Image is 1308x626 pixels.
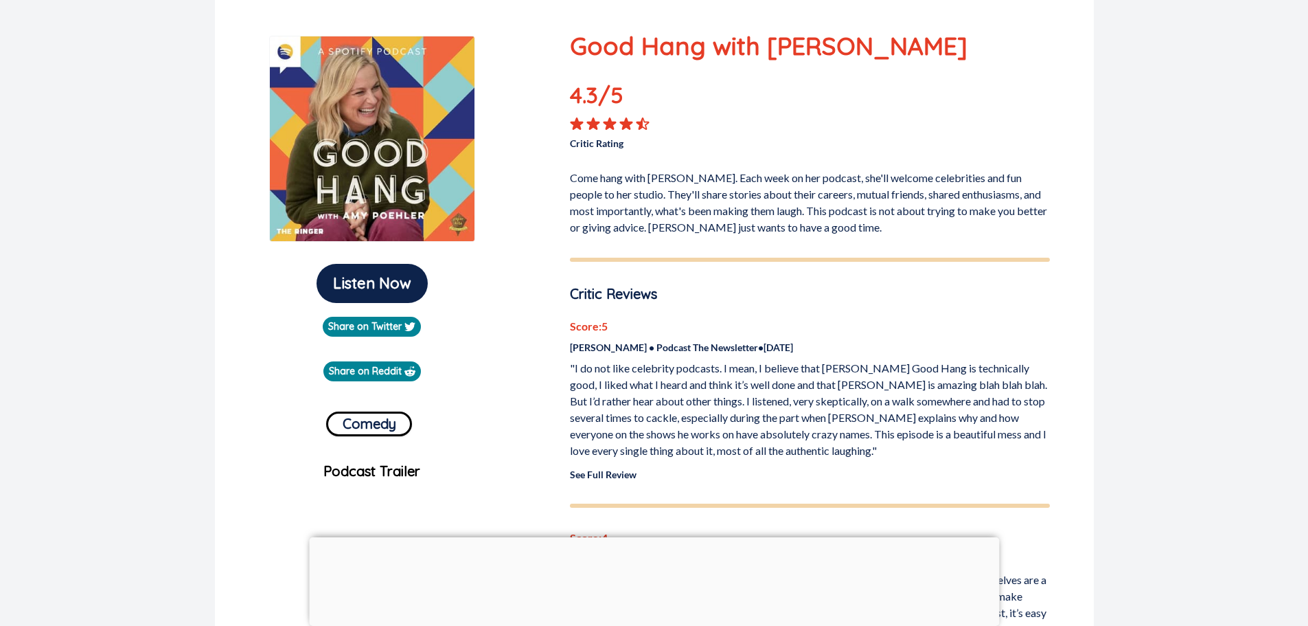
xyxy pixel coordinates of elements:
[570,131,810,150] p: Critic Rating
[326,406,412,436] a: Comedy
[570,78,666,117] p: 4.3 /5
[323,361,421,381] a: Share on Reddit
[570,318,1050,335] p: Score: 5
[309,537,999,623] iframe: Advertisement
[317,264,428,303] button: Listen Now
[269,36,475,242] img: Good Hang with Amy Poehler
[570,469,636,480] a: See Full Review
[326,412,412,436] button: Comedy
[570,340,1050,355] p: [PERSON_NAME] • Podcast The Newsletter • [DATE]
[570,284,1050,304] p: Critic Reviews
[570,360,1050,459] p: "I do not like celebrity podcasts. I mean, I believe that [PERSON_NAME] Good Hang is technically ...
[226,461,519,482] p: Podcast Trailer
[323,317,421,337] a: Share on Twitter
[570,27,1050,65] p: Good Hang with [PERSON_NAME]
[570,164,1050,236] p: Come hang with [PERSON_NAME]. Each week on her podcast, she'll welcome celebrities and fun people...
[570,530,1050,546] p: Score: 4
